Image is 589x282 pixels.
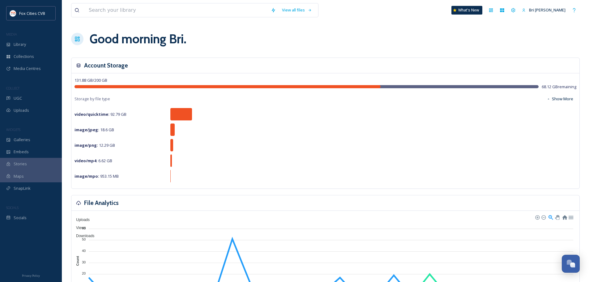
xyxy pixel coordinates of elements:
[75,173,119,179] span: 953.15 MB
[548,214,553,219] div: Selection Zoom
[82,260,86,264] tspan: 30
[6,205,19,210] span: SOCIALS
[14,161,27,167] span: Stories
[22,271,40,279] a: Privacy Policy
[75,158,97,163] strong: video/mp4 :
[71,226,86,230] span: Views
[75,96,110,102] span: Storage by file type
[76,256,79,266] text: Count
[82,249,86,253] tspan: 40
[541,215,545,219] div: Zoom Out
[562,214,567,219] div: Reset Zoom
[84,61,128,70] h3: Account Storage
[82,226,86,230] tspan: 60
[6,32,17,37] span: MEDIA
[6,127,20,132] span: WIDGETS
[22,274,40,278] span: Privacy Policy
[14,54,34,59] span: Collections
[10,10,16,16] img: images.png
[14,173,24,179] span: Maps
[14,107,29,113] span: Uploads
[19,11,45,16] span: Fox Cities CVB
[279,4,315,16] a: View all files
[71,218,90,222] span: Uploads
[82,271,86,275] tspan: 20
[14,215,27,221] span: Socials
[14,137,30,143] span: Galleries
[75,142,98,148] strong: image/png :
[71,234,94,238] span: Downloads
[451,6,482,15] a: What's New
[86,3,268,17] input: Search your library
[75,111,109,117] strong: video/quicktime :
[14,95,22,101] span: UGC
[14,41,26,47] span: Library
[6,86,19,90] span: COLLECT
[14,66,41,72] span: Media Centres
[14,149,29,155] span: Embeds
[75,173,99,179] strong: image/mpo :
[568,214,573,219] div: Menu
[529,7,566,13] span: Bri [PERSON_NAME]
[75,127,114,132] span: 18.6 GB
[562,255,580,273] button: Open Chat
[542,84,576,90] span: 68.12 GB remaining
[90,30,186,48] h1: Good morning Bri .
[75,111,126,117] span: 92.79 GB
[535,215,539,219] div: Zoom In
[84,198,119,207] h3: File Analytics
[82,237,86,241] tspan: 50
[544,93,576,105] button: Show More
[75,142,115,148] span: 12.29 GB
[75,127,99,132] strong: image/jpeg :
[555,215,559,219] div: Panning
[519,4,569,16] a: Bri [PERSON_NAME]
[75,77,107,83] span: 131.88 GB / 200 GB
[75,158,112,163] span: 6.62 GB
[14,185,31,191] span: SnapLink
